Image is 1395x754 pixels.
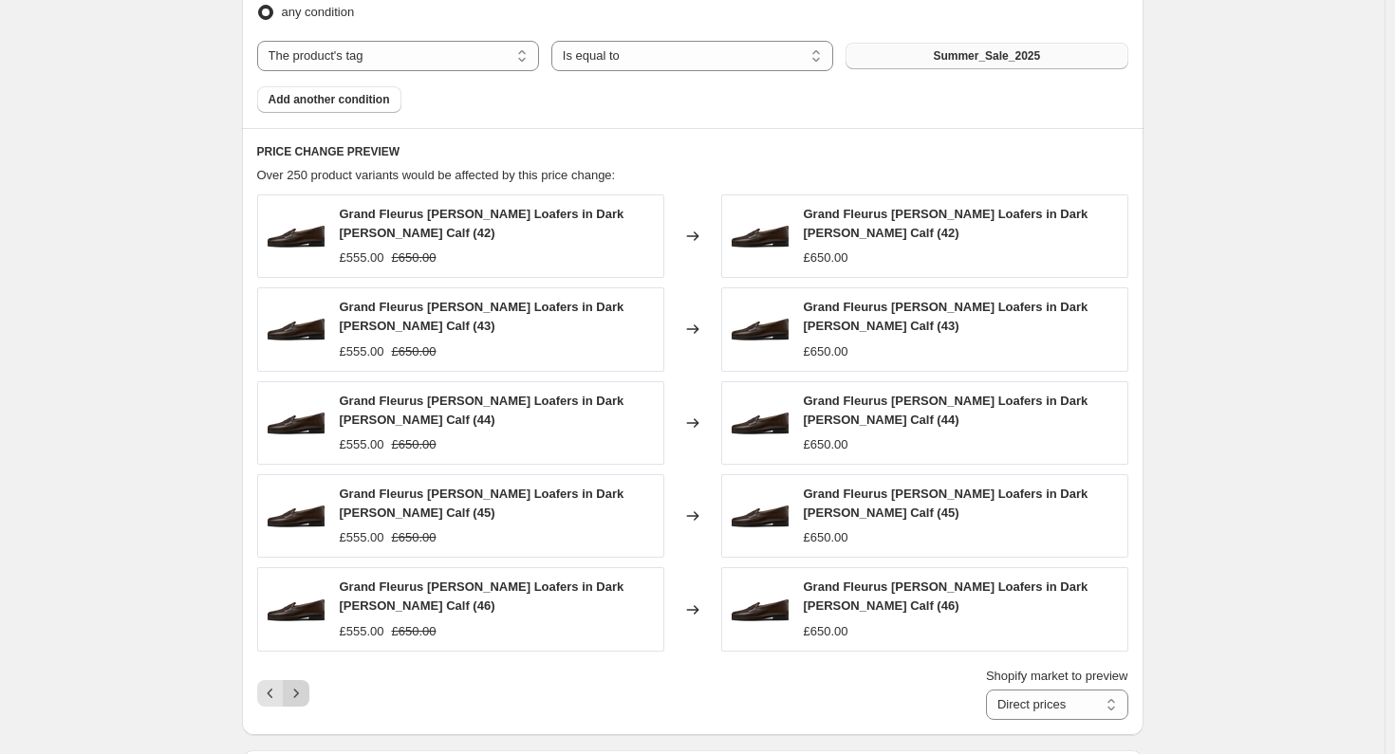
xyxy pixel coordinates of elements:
span: Grand Fleurus [PERSON_NAME] Loafers in Dark [PERSON_NAME] Calf (43) [804,300,1088,333]
img: GrandGinkgo_Fleurus_NobleCalf_DarkBrown_80x.png [732,395,789,451]
img: GrandGinkgo_Fleurus_NobleCalf_DarkBrown_80x.png [732,487,789,544]
span: Grand Fleurus [PERSON_NAME] Loafers in Dark [PERSON_NAME] Calf (44) [804,394,1088,427]
span: £650.00 [392,437,437,451]
img: GrandGinkgo_Fleurus_NobleCalf_DarkBrown_80x.png [268,301,325,358]
button: Previous [257,680,284,707]
button: Add another condition [257,86,401,113]
span: Grand Fleurus [PERSON_NAME] Loafers in Dark [PERSON_NAME] Calf (45) [340,487,624,520]
img: GrandGinkgo_Fleurus_NobleCalf_DarkBrown_80x.png [732,301,789,358]
img: GrandGinkgo_Fleurus_NobleCalf_DarkBrown_80x.png [268,395,325,451]
span: £650.00 [392,530,437,544]
nav: Pagination [257,680,309,707]
span: Grand Fleurus [PERSON_NAME] Loafers in Dark [PERSON_NAME] Calf (44) [340,394,624,427]
span: £555.00 [340,344,384,359]
img: GrandGinkgo_Fleurus_NobleCalf_DarkBrown_80x.png [732,208,789,265]
span: Grand Fleurus [PERSON_NAME] Loafers in Dark [PERSON_NAME] Calf (46) [804,579,1088,613]
span: Grand Fleurus [PERSON_NAME] Loafers in Dark [PERSON_NAME] Calf (43) [340,300,624,333]
span: Grand Fleurus [PERSON_NAME] Loafers in Dark [PERSON_NAME] Calf (42) [340,207,624,240]
img: GrandGinkgo_Fleurus_NobleCalf_DarkBrown_80x.png [732,581,789,638]
button: Summer_Sale_2025 [846,43,1127,69]
span: Grand Fleurus [PERSON_NAME] Loafers in Dark [PERSON_NAME] Calf (46) [340,579,624,613]
span: £555.00 [340,624,384,638]
span: £650.00 [804,250,848,265]
span: Grand Fleurus [PERSON_NAME] Loafers in Dark [PERSON_NAME] Calf (45) [804,487,1088,520]
img: GrandGinkgo_Fleurus_NobleCalf_DarkBrown_80x.png [268,487,325,544]
span: £650.00 [392,344,437,359]
span: £650.00 [804,624,848,638]
span: Add another condition [269,92,390,107]
button: Next [283,680,309,707]
span: £650.00 [392,250,437,265]
span: Shopify market to preview [986,669,1128,683]
span: Summer_Sale_2025 [933,48,1040,64]
span: £555.00 [340,250,384,265]
span: £555.00 [340,437,384,451]
span: £650.00 [392,624,437,638]
span: Over 250 product variants would be affected by this price change: [257,168,616,182]
img: GrandGinkgo_Fleurus_NobleCalf_DarkBrown_80x.png [268,581,325,638]
h6: PRICE CHANGE PREVIEW [257,144,1128,159]
span: £555.00 [340,530,384,544]
span: £650.00 [804,530,848,544]
span: Grand Fleurus [PERSON_NAME] Loafers in Dark [PERSON_NAME] Calf (42) [804,207,1088,240]
span: £650.00 [804,344,848,359]
span: £650.00 [804,437,848,451]
span: any condition [282,5,355,19]
img: GrandGinkgo_Fleurus_NobleCalf_DarkBrown_80x.png [268,208,325,265]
